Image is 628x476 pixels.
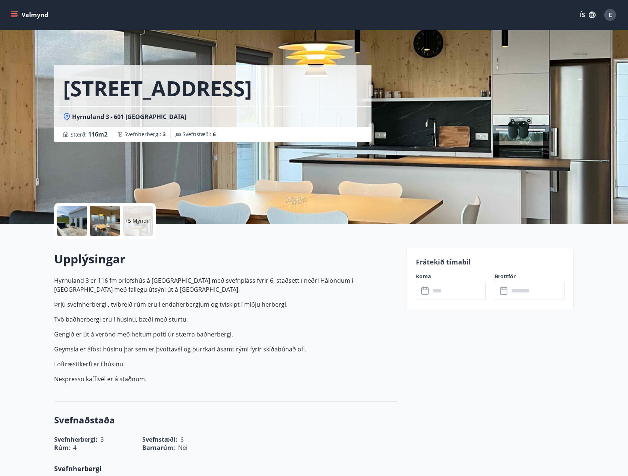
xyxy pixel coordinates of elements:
[495,273,565,280] label: Brottför
[71,130,108,139] span: Stærð :
[124,131,166,138] span: Svefnherbergi :
[54,345,398,354] p: Geymsla er áföst húsinu þar sem er þvottavél og þurrkari ásamt rými fyrir skíðabúnað ofl.
[54,375,398,383] p: Nespresso kaffivél er á staðnum.
[54,300,398,309] p: Þrjú svefnherbergi , tvíbreið rúm eru í endaherbergjum og tvískipt í miðju herbergi.
[54,464,398,473] p: Svefnherbergi
[54,444,70,452] span: Rúm :
[213,131,216,138] span: 6
[73,444,77,452] span: 4
[601,6,619,24] button: E
[163,131,166,138] span: 3
[178,444,187,452] span: Nei
[54,276,398,294] p: Hyrnuland 3 er 116 fm orlofshús á [GEOGRAPHIC_DATA] með svefnpláss fyrir 6, staðsett í neðri Hálö...
[72,113,186,121] span: Hyrnuland 3 - 601 [GEOGRAPHIC_DATA]
[54,360,398,369] p: Loftræstikerfi er í húsinu.
[609,11,612,19] span: E
[142,444,175,452] span: Barnarúm :
[88,130,108,138] span: 116 m2
[54,251,398,267] h2: Upplýsingar
[54,414,398,426] h3: Svefnaðstaða
[416,257,565,267] p: Frátekið tímabil
[54,330,398,339] p: Gengið er út á verönd með heitum potti úr stærra baðherbergi.
[183,131,216,138] span: Svefnstæði :
[63,74,252,102] h1: [STREET_ADDRESS]
[9,8,51,22] button: menu
[125,217,150,225] p: +5 Myndir
[576,8,600,22] button: ÍS
[54,315,398,324] p: Tvö baðherbergi eru í húsinu, bæði með sturtu.
[416,273,486,280] label: Koma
